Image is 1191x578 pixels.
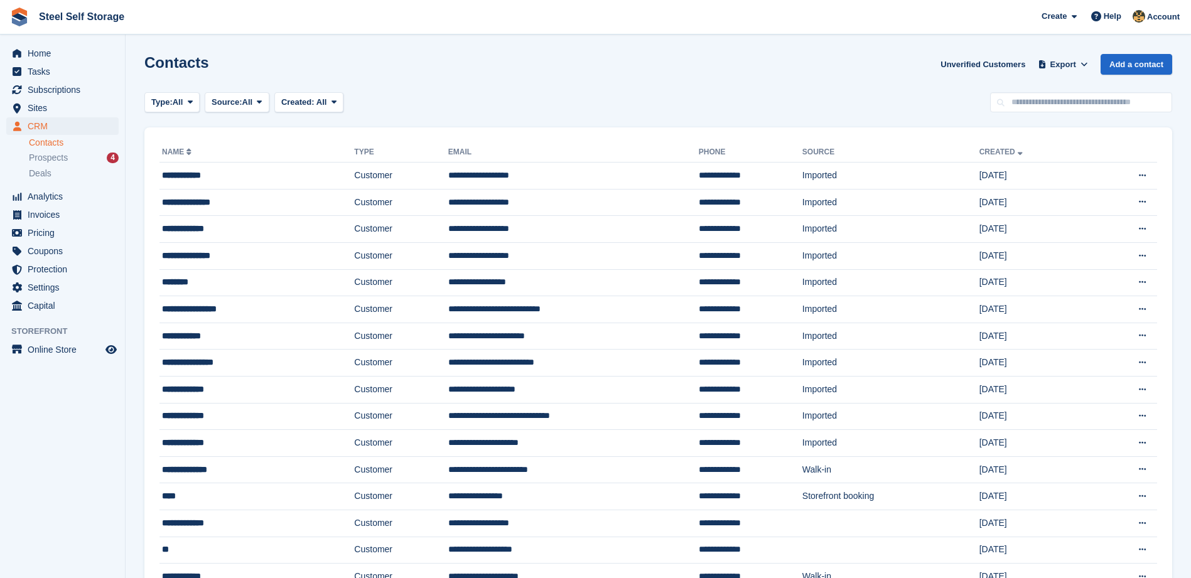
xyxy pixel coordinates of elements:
a: menu [6,63,119,80]
td: Imported [802,403,979,430]
td: Customer [354,242,448,269]
td: Imported [802,296,979,323]
a: menu [6,81,119,99]
a: menu [6,206,119,223]
td: Customer [354,376,448,403]
span: Home [28,45,103,62]
td: Imported [802,269,979,296]
span: Type: [151,96,173,109]
span: All [173,96,183,109]
th: Phone [699,142,802,163]
span: All [242,96,253,109]
span: Pricing [28,224,103,242]
button: Source: All [205,92,269,113]
span: Analytics [28,188,103,205]
td: [DATE] [979,456,1092,483]
span: Subscriptions [28,81,103,99]
a: Prospects 4 [29,151,119,164]
a: menu [6,242,119,260]
td: Imported [802,430,979,457]
img: stora-icon-8386f47178a22dfd0bd8f6a31ec36ba5ce8667c1dd55bd0f319d3a0aa187defe.svg [10,8,29,26]
td: Imported [802,323,979,350]
td: Customer [354,430,448,457]
td: Storefront booking [802,483,979,510]
a: Add a contact [1101,54,1172,75]
a: Preview store [104,342,119,357]
a: menu [6,279,119,296]
span: Sites [28,99,103,117]
div: 4 [107,153,119,163]
td: [DATE] [979,483,1092,510]
span: Coupons [28,242,103,260]
a: Contacts [29,137,119,149]
a: Name [162,147,194,156]
span: Source: [212,96,242,109]
button: Type: All [144,92,200,113]
span: Create [1042,10,1067,23]
a: Unverified Customers [935,54,1030,75]
td: [DATE] [979,242,1092,269]
td: [DATE] [979,510,1092,537]
span: Created: [281,97,315,107]
td: Customer [354,296,448,323]
a: menu [6,188,119,205]
a: Created [979,147,1025,156]
button: Created: All [274,92,343,113]
td: [DATE] [979,403,1092,430]
span: Help [1104,10,1121,23]
img: James Steel [1133,10,1145,23]
td: [DATE] [979,537,1092,564]
td: Customer [354,510,448,537]
td: [DATE] [979,323,1092,350]
span: Storefront [11,325,125,338]
td: Walk-in [802,456,979,483]
span: Export [1050,58,1076,71]
a: menu [6,297,119,314]
td: Customer [354,163,448,190]
a: Deals [29,167,119,180]
span: Account [1147,11,1180,23]
td: [DATE] [979,269,1092,296]
a: menu [6,117,119,135]
th: Source [802,142,979,163]
span: Capital [28,297,103,314]
span: Deals [29,168,51,179]
td: Imported [802,216,979,243]
td: Customer [354,483,448,510]
td: [DATE] [979,430,1092,457]
td: Customer [354,350,448,377]
td: Customer [354,189,448,216]
span: CRM [28,117,103,135]
span: Protection [28,260,103,278]
td: Imported [802,242,979,269]
td: Customer [354,456,448,483]
td: [DATE] [979,350,1092,377]
span: Tasks [28,63,103,80]
a: menu [6,260,119,278]
a: Steel Self Storage [34,6,129,27]
a: menu [6,341,119,358]
td: [DATE] [979,296,1092,323]
td: Imported [802,350,979,377]
span: Online Store [28,341,103,358]
a: menu [6,224,119,242]
span: Invoices [28,206,103,223]
h1: Contacts [144,54,209,71]
td: [DATE] [979,189,1092,216]
td: Customer [354,216,448,243]
td: [DATE] [979,163,1092,190]
td: Customer [354,269,448,296]
td: Customer [354,403,448,430]
td: Customer [354,537,448,564]
th: Type [354,142,448,163]
td: [DATE] [979,376,1092,403]
td: Imported [802,189,979,216]
span: All [316,97,327,107]
a: menu [6,99,119,117]
button: Export [1035,54,1091,75]
span: Prospects [29,152,68,164]
th: Email [448,142,699,163]
td: Customer [354,323,448,350]
td: Imported [802,376,979,403]
span: Settings [28,279,103,296]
